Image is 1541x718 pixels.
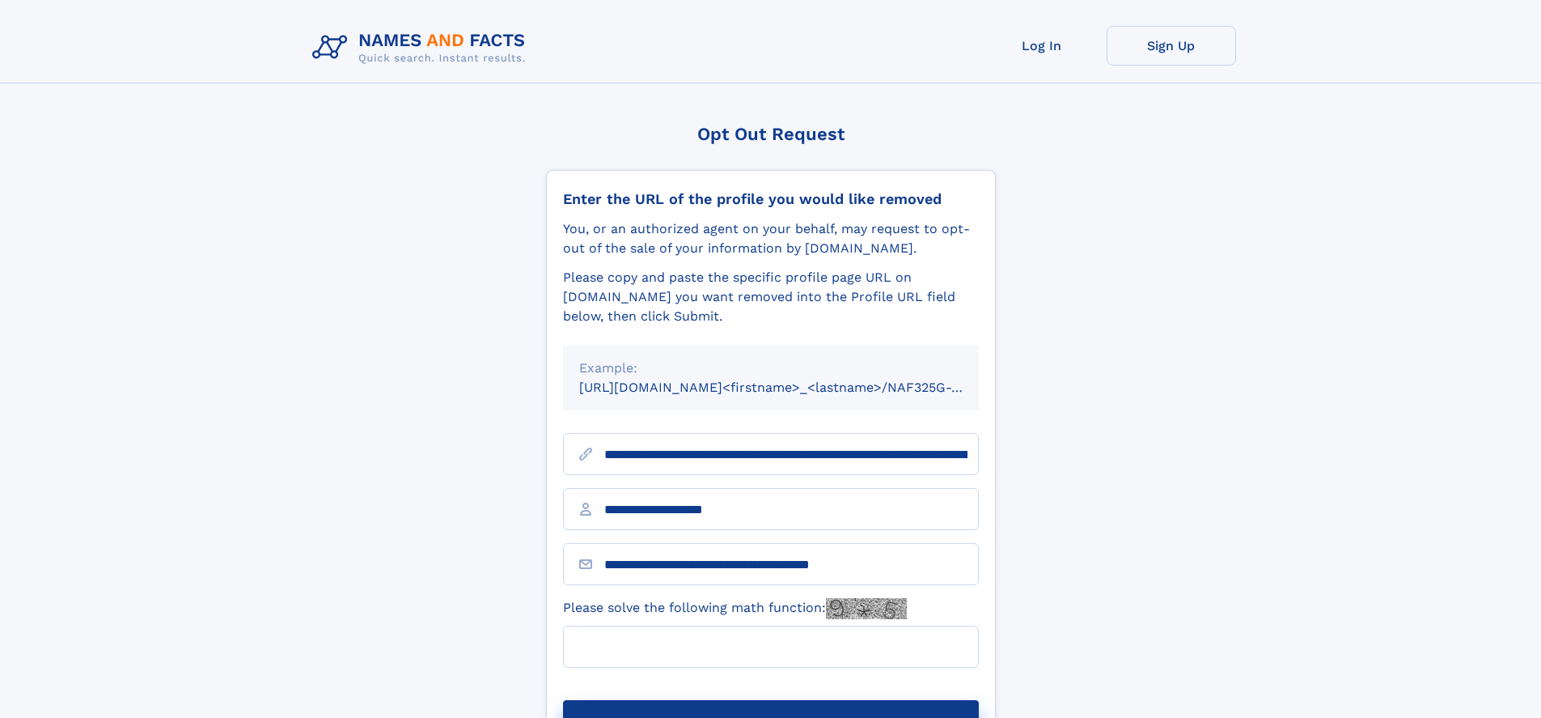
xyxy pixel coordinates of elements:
[563,190,979,208] div: Enter the URL of the profile you would like removed
[1107,26,1236,66] a: Sign Up
[579,380,1010,395] small: [URL][DOMAIN_NAME]<firstname>_<lastname>/NAF325G-xxxxxxxx
[563,598,907,619] label: Please solve the following math function:
[306,26,539,70] img: Logo Names and Facts
[563,268,979,326] div: Please copy and paste the specific profile page URL on [DOMAIN_NAME] you want removed into the Pr...
[563,219,979,258] div: You, or an authorized agent on your behalf, may request to opt-out of the sale of your informatio...
[579,359,963,378] div: Example:
[977,26,1107,66] a: Log In
[546,124,996,144] div: Opt Out Request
